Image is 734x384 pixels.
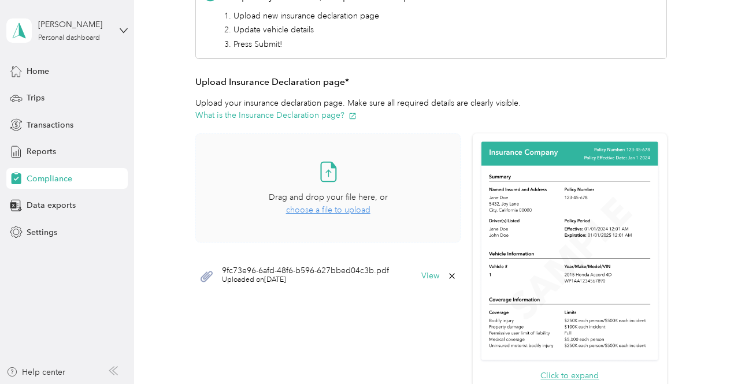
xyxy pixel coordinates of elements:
[27,65,49,77] span: Home
[195,75,667,90] h3: Upload Insurance Declaration page*
[540,370,599,382] button: Click to expand
[195,97,667,121] p: Upload your insurance declaration page. Make sure all required details are clearly visible.
[421,272,439,280] button: View
[38,35,100,42] div: Personal dashboard
[38,18,110,31] div: [PERSON_NAME]
[27,199,76,211] span: Data exports
[27,146,56,158] span: Reports
[27,173,72,185] span: Compliance
[195,109,357,121] button: What is the Insurance Declaration page?
[669,319,734,384] iframe: Everlance-gr Chat Button Frame
[222,267,389,275] span: 9fc73e96-6afd-48f6-b596-627bbed04c3b.pdf
[27,119,73,131] span: Transactions
[27,92,45,104] span: Trips
[224,10,416,22] li: 1. Upload new insurance declaration page
[27,226,57,238] span: Settings
[269,192,388,202] span: Drag and drop your file here, or
[6,366,65,378] button: Help center
[224,38,416,50] li: 3. Press Submit!
[479,140,661,363] img: Sample insurance declaration
[224,24,416,36] li: 2. Update vehicle details
[222,275,389,285] span: Uploaded on [DATE]
[196,134,460,242] span: Drag and drop your file here, orchoose a file to upload
[286,205,370,215] span: choose a file to upload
